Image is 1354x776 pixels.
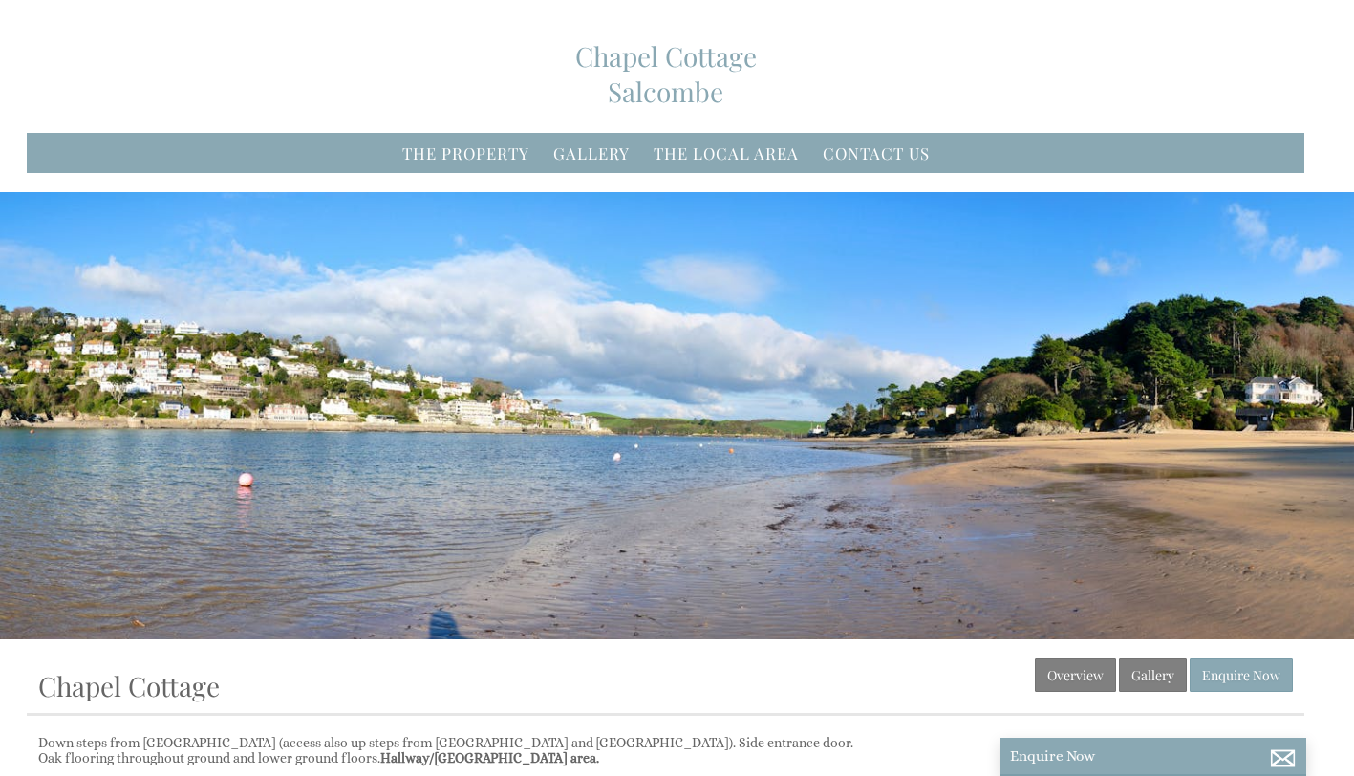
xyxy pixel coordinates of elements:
[38,735,867,765] p: Down steps from [GEOGRAPHIC_DATA] (access also up steps from [GEOGRAPHIC_DATA] and [GEOGRAPHIC_DA...
[553,142,630,163] a: Gallery
[823,142,930,163] a: Contact Us
[1190,658,1293,692] a: Enquire Now
[1119,658,1187,692] a: Gallery
[38,668,220,703] a: Chapel Cottage
[654,142,799,163] a: The Local Area
[380,750,599,765] strong: Hallway/[GEOGRAPHIC_DATA] area.
[402,142,529,163] a: The Property
[1035,658,1116,692] a: Overview
[1010,747,1297,765] p: Enquire Now
[547,38,785,109] a: Chapel Cottage Salcombe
